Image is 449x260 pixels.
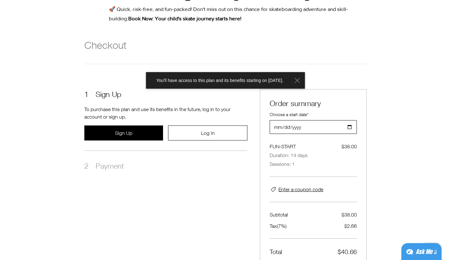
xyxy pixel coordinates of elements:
[156,77,283,84] span: You'll have access to this plan and its benefits starting on [DATE].
[84,161,124,171] h2: Payment
[278,186,323,193] span: Enter a coupon code
[168,125,247,140] button: Log In
[270,222,287,230] span: Tax ( 7 %)
[84,39,126,51] span: Checkout
[84,89,96,99] span: 1
[341,211,357,218] span: $38.00
[270,160,357,168] span: Sessions: 1
[270,211,288,218] span: Subtotal
[84,161,96,171] span: 2
[341,143,357,150] span: $38.00
[201,130,215,136] span: Log In
[109,4,350,23] p: 🚀 Quick, risk-free, and fun-packed! Don't miss out on this chance for skateboarding adventure and...
[128,15,241,21] span: Book Now: Your child's skate journey starts here!
[270,247,282,256] span: Total
[270,151,357,159] span: Duration: 14 days
[84,89,121,99] h2: Sign Up
[344,222,357,230] span: $2.66
[84,125,163,140] button: Sign Up
[416,247,436,256] div: Ask Me ;)
[270,99,357,108] h2: Order summary
[84,105,247,120] p: To purchase this plan and use its benefits in the future, log in to your account or sign up.
[270,111,309,118] label: Choose a start date
[338,247,357,256] span: $40.66
[270,186,357,193] button: Enter a coupon code
[270,143,296,150] span: FUN-START
[115,130,132,136] span: Sign Up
